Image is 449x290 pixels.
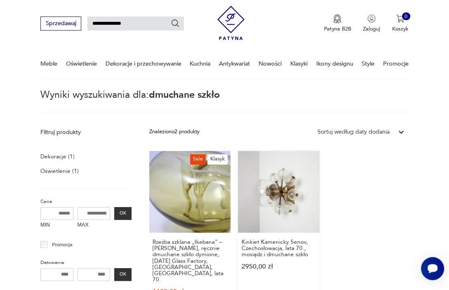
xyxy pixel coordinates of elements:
h3: Rzeźba szklana „Ikebana” – [PERSON_NAME], ręcznie dmuchane szkło dymione, [DATE] Glass Factory, [... [153,239,228,283]
label: MIN [40,220,73,231]
a: Sprzedawaj [40,21,81,26]
span: dmuchane szkło [149,88,220,101]
p: Cena [40,198,132,206]
button: Szukaj [171,19,180,28]
button: Zaloguj [363,14,380,33]
a: Ikona medaluPatyna B2B [324,14,351,33]
a: Antykwariat [219,50,250,78]
p: Koszyk [392,25,409,33]
p: Promocja [52,240,72,249]
a: Promocje [383,50,409,78]
div: Sortuj według daty dodania [317,128,390,136]
p: Patyna B2B [324,25,351,33]
img: Ikonka użytkownika [367,14,376,23]
button: Patyna B2B [324,14,351,33]
p: Filtruj produkty [40,128,132,137]
p: Datowanie [40,259,132,267]
img: Patyna - sklep z meblami i dekoracjami vintage [217,3,245,43]
a: Ikony designu [316,50,353,78]
p: 2950,00 zł [242,264,317,270]
button: OK [114,268,131,281]
button: Sprzedawaj [40,17,81,30]
a: Nowości [259,50,282,78]
div: 0 [402,12,410,21]
a: Oświetlenie [66,50,97,78]
a: Style [362,50,374,78]
img: Ikona medalu [333,14,341,24]
h3: Kinkiet Kamenicky Senov, Czechosłowacja, lata 70., mosiądz i dmuchane szkło [242,239,317,258]
button: OK [114,207,131,220]
a: Klasyki [290,50,308,78]
div: Znaleziono 2 produkty [149,128,200,136]
a: Dekoracje i przechowywanie [106,50,181,78]
a: Oświetlenie (1) [40,166,79,176]
label: MAX [78,220,110,231]
p: Wyniki wyszukiwania dla: [40,91,409,112]
iframe: Smartsupp widget button [421,257,444,280]
a: Kuchnia [190,50,210,78]
p: Zaloguj [363,25,380,33]
a: Dekoracje (1) [40,151,75,162]
button: 0Koszyk [392,14,409,33]
img: Ikona koszyka [396,14,404,23]
a: Meble [40,50,57,78]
